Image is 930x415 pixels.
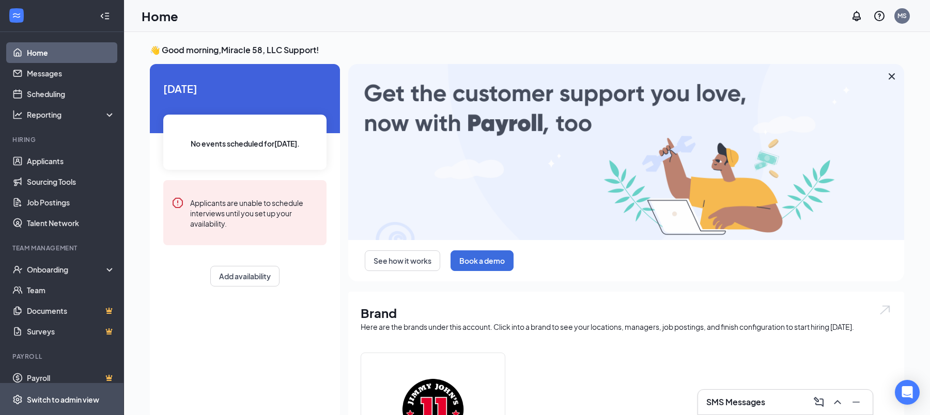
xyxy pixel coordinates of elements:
div: Open Intercom Messenger [895,380,920,405]
a: Talent Network [27,213,115,233]
svg: Error [172,197,184,209]
div: Payroll [12,352,113,361]
div: Hiring [12,135,113,144]
svg: Settings [12,394,23,405]
a: Home [27,42,115,63]
div: Reporting [27,109,116,120]
img: open.6027fd2a22e1237b5b06.svg [878,304,892,316]
h3: 👋 Good morning, Miracle 58, LLC Support ! [150,44,904,56]
svg: ChevronUp [831,396,844,408]
span: [DATE] [163,81,327,97]
a: Sourcing Tools [27,171,115,192]
div: MS [897,11,907,20]
svg: UserCheck [12,264,23,275]
button: Book a demo [451,250,514,271]
div: Applicants are unable to schedule interviews until you set up your availability. [190,197,318,229]
a: Job Postings [27,192,115,213]
img: payroll-large.gif [348,64,904,240]
button: See how it works [365,250,440,271]
a: SurveysCrown [27,321,115,342]
div: Team Management [12,244,113,252]
div: Switch to admin view [27,394,99,405]
button: Add availability [210,266,280,286]
h1: Brand [361,304,892,322]
a: PayrollCrown [27,368,115,388]
svg: Analysis [12,109,23,120]
a: Scheduling [27,84,115,104]
h3: SMS Messages [706,396,765,408]
svg: QuestionInfo [873,10,886,22]
svg: WorkstreamLogo [11,10,22,21]
a: Messages [27,63,115,84]
span: No events scheduled for [DATE] . [191,138,300,149]
h1: Home [142,7,178,25]
button: ComposeMessage [811,394,827,410]
a: DocumentsCrown [27,300,115,321]
div: Here are the brands under this account. Click into a brand to see your locations, managers, job p... [361,322,892,332]
svg: Cross [886,70,898,83]
div: Onboarding [27,264,106,275]
a: Applicants [27,151,115,171]
a: Team [27,280,115,300]
svg: Collapse [100,11,110,21]
button: ChevronUp [829,394,846,410]
svg: Minimize [850,396,862,408]
svg: ComposeMessage [813,396,825,408]
svg: Notifications [850,10,863,22]
button: Minimize [848,394,864,410]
